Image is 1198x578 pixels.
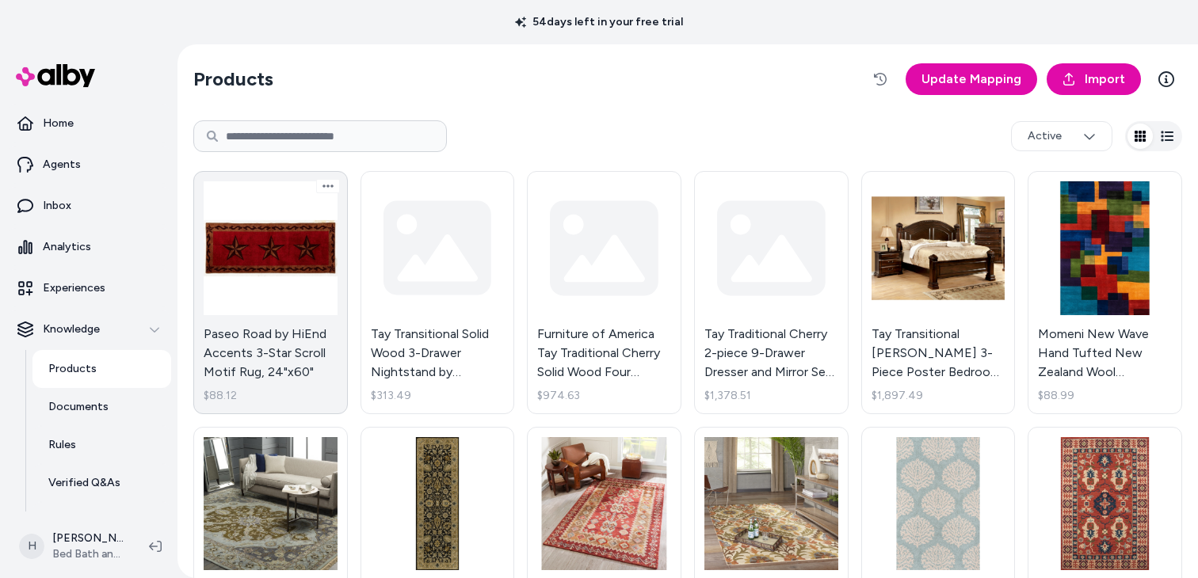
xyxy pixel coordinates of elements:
[6,187,171,225] a: Inbox
[16,64,95,87] img: alby Logo
[43,321,100,337] p: Knowledge
[694,171,849,414] a: Tay Traditional Cherry 2-piece 9-Drawer Dresser and Mirror Set by Furniture of America$1,378.51
[1011,121,1112,151] button: Active
[43,280,105,296] p: Experiences
[32,388,171,426] a: Documents
[43,157,81,173] p: Agents
[32,464,171,502] a: Verified Q&As
[193,171,348,414] a: Paseo Road by HiEnd Accents 3-Star Scroll Motif Rug, 24"x60"Paseo Road by HiEnd Accents 3-Star Sc...
[10,521,136,572] button: H[PERSON_NAME]Bed Bath and Beyond
[52,546,124,562] span: Bed Bath and Beyond
[43,198,71,214] p: Inbox
[1085,70,1125,89] span: Import
[48,361,97,377] p: Products
[506,14,692,30] p: 54 days left in your free trial
[43,239,91,255] p: Analytics
[861,171,1016,414] a: Tay Transitional Cherry Wood 3-Piece Poster Bedroom Set by Furniture of AmericaTay Transitional [...
[6,269,171,307] a: Experiences
[48,475,120,491] p: Verified Q&As
[19,534,44,559] span: H
[361,171,515,414] a: Tay Transitional Solid Wood 3-Drawer Nightstand by Furniture of America$313.49
[6,105,171,143] a: Home
[32,426,171,464] a: Rules
[6,228,171,266] a: Analytics
[52,530,124,546] p: [PERSON_NAME]
[32,502,171,540] a: Reviews
[527,171,681,414] a: Furniture of America Tay Traditional Cherry Solid Wood Four Poster Bed$974.63
[48,399,109,415] p: Documents
[32,350,171,388] a: Products
[921,70,1021,89] span: Update Mapping
[43,116,74,131] p: Home
[6,146,171,184] a: Agents
[1028,171,1182,414] a: Momeni New Wave Hand Tufted New Zealand Wool Contemporary Geometric Area RugMomeni New Wave Hand ...
[193,67,273,92] h2: Products
[906,63,1037,95] a: Update Mapping
[48,437,76,453] p: Rules
[6,310,171,348] button: Knowledge
[1047,63,1141,95] a: Import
